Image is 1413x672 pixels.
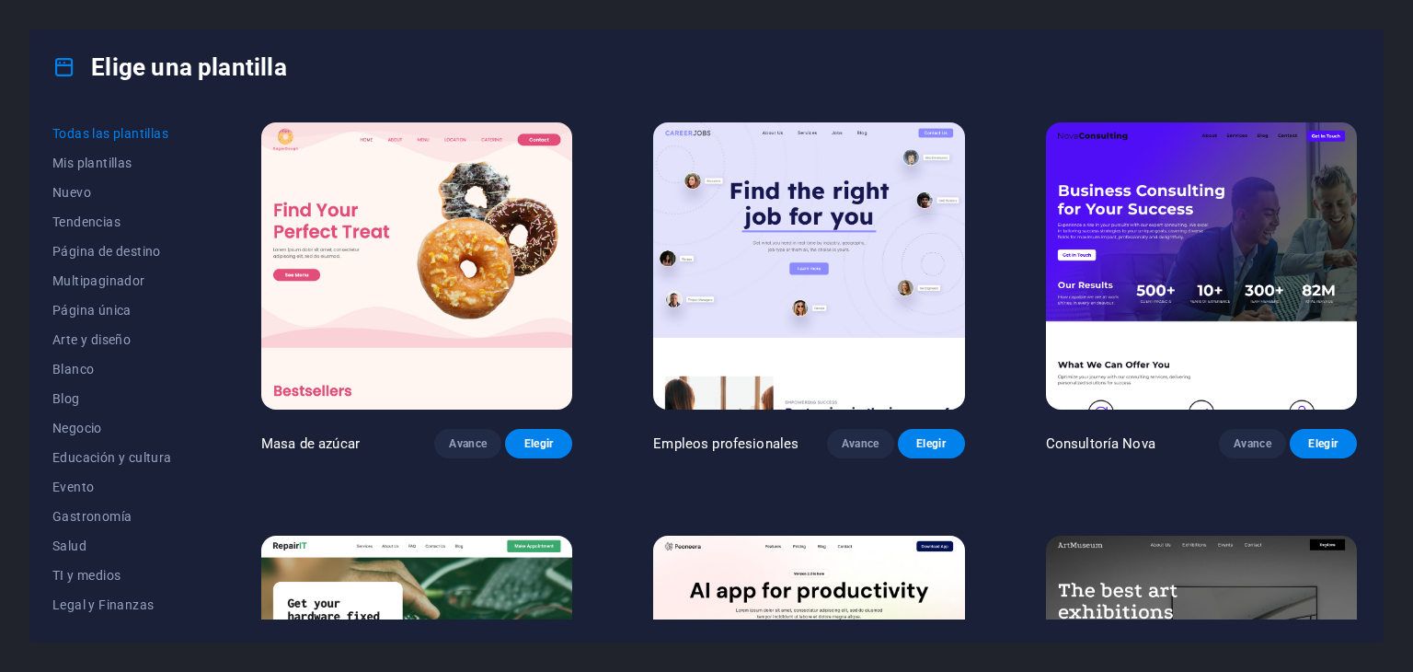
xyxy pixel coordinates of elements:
button: Avance [827,429,894,458]
button: Arte y diseño [52,325,180,354]
button: Avance [434,429,501,458]
button: Blog [52,384,180,413]
font: Educación y cultura [52,450,172,465]
font: Mis plantillas [52,156,132,170]
button: Elegir [505,429,572,458]
font: Tendencias [52,214,121,229]
button: TI y medios [52,561,180,590]
img: Masa de azúcar [261,122,572,410]
button: Evento [52,472,180,502]
font: Elige una plantilla [91,53,287,81]
font: Blog [52,391,80,406]
button: Página de destino [52,237,180,266]
font: Evento [52,480,94,494]
font: Masa de azúcar [261,435,360,452]
font: Gastronomía [52,509,132,524]
font: TI y medios [52,568,121,583]
font: Arte y diseño [52,332,131,347]
button: Salud [52,531,180,561]
font: Avance [1234,437,1271,450]
font: Blanco [52,362,94,377]
font: Negocio [52,421,102,435]
button: Tendencias [52,207,180,237]
font: Avance [842,437,879,450]
font: Todas las plantillas [52,126,168,141]
button: Legal y Finanzas [52,590,180,620]
button: Todas las plantillas [52,119,180,148]
font: Empleos profesionales [653,435,798,452]
button: Educación y cultura [52,443,180,472]
font: Elegir [916,437,946,450]
button: Blanco [52,354,180,384]
font: Legal y Finanzas [52,597,154,612]
font: Nuevo [52,185,91,200]
font: Página única [52,303,132,318]
img: Consultoría Nova [1046,122,1357,410]
button: Nuevo [52,178,180,207]
font: Avance [449,437,487,450]
button: Gastronomía [52,502,180,531]
font: Página de destino [52,244,161,259]
font: Elegir [1308,437,1338,450]
button: Elegir [1290,429,1357,458]
button: Avance [1219,429,1286,458]
font: Elegir [524,437,554,450]
font: Consultoría Nova [1046,435,1155,452]
font: Salud [52,539,86,553]
button: Mis plantillas [52,148,180,178]
button: Negocio [52,413,180,443]
font: Multipaginador [52,273,145,288]
button: Página única [52,295,180,325]
img: Empleos profesionales [653,122,964,410]
button: Multipaginador [52,266,180,295]
button: Elegir [898,429,965,458]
